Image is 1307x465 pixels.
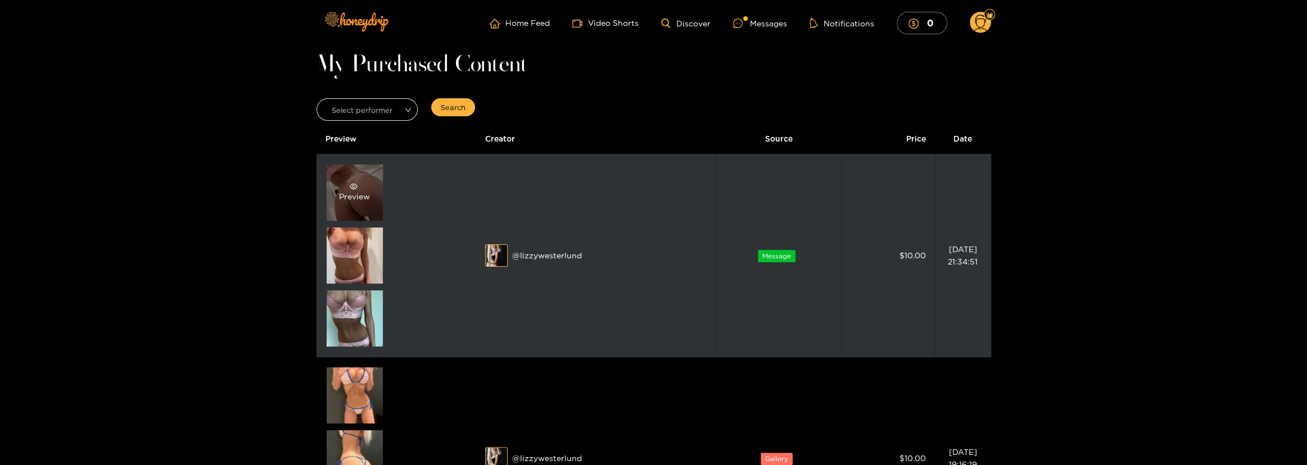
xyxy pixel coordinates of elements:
a: Home Feed [490,17,550,29]
img: noxgv-whatsapp-image-2023-01-25-at-16-04-59.jpeg [486,245,507,266]
mark: 0 [925,17,935,29]
th: Creator [476,124,716,154]
span: Message [758,250,795,262]
div: Messages [733,17,787,29]
span: home [490,19,505,29]
span: video-camera [572,19,588,29]
button: 0 [897,12,947,34]
a: Discover [661,19,710,28]
a: Video Shorts [572,17,639,29]
span: dollar [908,19,924,29]
span: $ 10.00 [899,454,926,462]
span: Gallery [761,453,793,465]
th: Source [716,124,842,154]
th: Date [935,124,991,154]
div: @ lizzywesterlund [485,244,707,267]
th: Price [842,124,934,154]
th: Preview [316,124,476,154]
h1: My Purchased Content [316,57,991,73]
button: Notifications [809,18,874,28]
div: Preview [339,183,370,203]
button: Search [431,98,475,116]
span: eye [339,183,368,190]
span: [DATE] 21:34:51 [948,245,978,266]
img: Fan Level [986,12,993,19]
span: $ 10.00 [899,251,926,259]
